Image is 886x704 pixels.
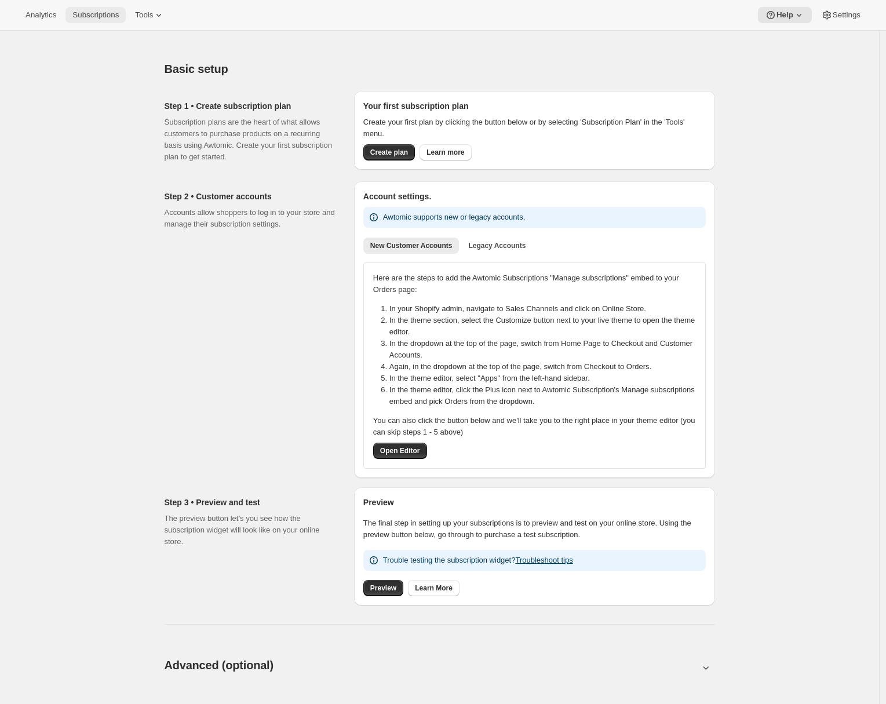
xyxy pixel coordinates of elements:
[389,303,703,315] li: In your Shopify admin, navigate to Sales Channels and click on Online Store.
[389,361,703,373] li: Again, in the dropdown at the top of the page, switch from Checkout to Orders.
[426,148,464,157] span: Learn more
[408,580,460,596] a: Learn More
[165,207,336,230] p: Accounts allow shoppers to log in to your store and manage their subscription settings.
[389,338,703,361] li: In the dropdown at the top of the page, switch from Home Page to Checkout and Customer Accounts.
[363,191,706,202] h2: Account settings.
[389,384,703,407] li: In the theme editor, click the Plus icon next to Awtomic Subscription's Manage subscriptions embe...
[363,580,403,596] a: Preview
[515,556,573,564] a: Troubleshoot tips
[383,555,573,566] p: Trouble testing the subscription widget?
[363,497,706,508] h2: Preview
[363,238,460,254] button: New Customer Accounts
[373,415,696,438] p: You can also click the button below and we'll take you to the right place in your theme editor (y...
[461,238,533,254] button: Legacy Accounts
[19,7,63,23] button: Analytics
[389,373,703,384] li: In the theme editor, select "Apps" from the left-hand sidebar.
[135,10,153,20] span: Tools
[389,315,703,338] li: In the theme section, select the Customize button next to your live theme to open the theme editor.
[363,517,706,541] p: The final step in setting up your subscriptions is to preview and test on your online store. Usin...
[165,497,336,508] h2: Step 3 • Preview and test
[25,10,56,20] span: Analytics
[383,211,525,223] p: Awtomic supports new or legacy accounts.
[373,443,427,459] button: Open Editor
[833,10,861,20] span: Settings
[165,513,336,548] p: The preview button let’s you see how the subscription widget will look like on your online store.
[72,10,119,20] span: Subscriptions
[165,116,336,163] p: Subscription plans are the heart of what allows customers to purchase products on a recurring bas...
[128,7,172,23] button: Tools
[758,7,812,23] button: Help
[165,191,336,202] h2: Step 2 • Customer accounts
[165,63,228,75] span: Basic setup
[363,100,706,112] h2: Your first subscription plan
[370,241,453,250] span: New Customer Accounts
[165,100,336,112] h2: Step 1 • Create subscription plan
[776,10,793,20] span: Help
[814,7,867,23] button: Settings
[370,583,396,593] span: Preview
[420,144,471,161] a: Learn more
[165,659,274,672] span: Advanced (optional)
[468,241,526,250] span: Legacy Accounts
[415,583,453,593] span: Learn More
[65,7,126,23] button: Subscriptions
[363,116,706,140] p: Create your first plan by clicking the button below or by selecting 'Subscription Plan' in the 'T...
[373,272,696,296] p: Here are the steps to add the Awtomic Subscriptions "Manage subscriptions" embed to your Orders p...
[380,446,420,455] span: Open Editor
[363,144,415,161] button: Create plan
[370,148,408,157] span: Create plan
